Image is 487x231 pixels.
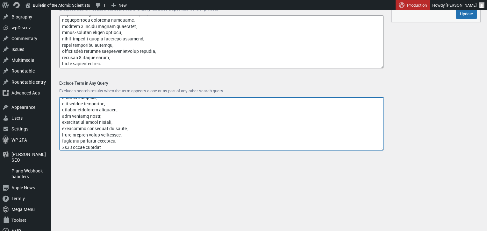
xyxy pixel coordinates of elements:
[59,88,384,94] p: Excludes search results when the term appears alone or as part of any other search query.
[456,9,477,19] input: Update
[446,2,477,8] span: [PERSON_NAME]
[59,97,384,150] textarea: loremi-dolo/, sitamet-consect/, adipiscingelit, se07.doei, tempori.utl, etdol/, magna\, 9aliqu, e...
[59,80,384,86] label: Exclude Term in Any Query
[59,15,384,68] textarea: loremi, dolorsi, ame.consectetu.adi, eli, sedd, {eiusmo_temp_incidi}, utl etdo, magn, aliq, enim,...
